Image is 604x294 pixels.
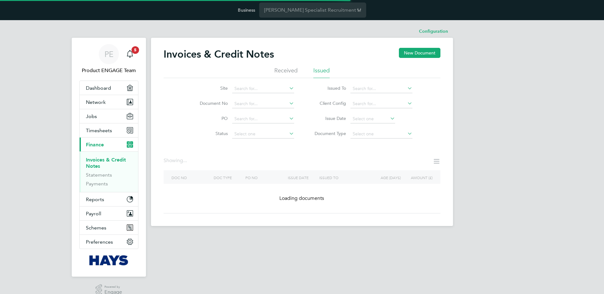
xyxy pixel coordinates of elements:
[72,38,146,277] nav: Main navigation
[80,109,138,123] button: Jobs
[238,7,255,13] label: Business
[80,138,138,151] button: Finance
[80,151,138,192] div: Finance
[350,84,412,93] input: Search for...
[310,85,346,91] label: Issued To
[310,100,346,106] label: Client Config
[80,221,138,235] button: Schemes
[350,130,412,139] input: Select one
[80,95,138,109] button: Network
[80,206,138,220] button: Payroll
[164,157,188,164] div: Showing
[350,99,412,108] input: Search for...
[86,113,97,119] span: Jobs
[86,225,106,231] span: Schemes
[86,157,126,169] a: Invoices & Credit Notes
[164,48,274,60] h2: Invoices & Credit Notes
[310,131,346,136] label: Document Type
[232,130,294,139] input: Select one
[80,123,138,137] button: Timesheets
[313,67,330,78] li: Issued
[86,142,104,148] span: Finance
[274,67,298,78] li: Received
[86,127,112,133] span: Timesheets
[86,196,104,202] span: Reports
[80,192,138,206] button: Reports
[232,84,294,93] input: Search for...
[399,48,440,58] button: New Document
[86,239,113,245] span: Preferences
[192,100,228,106] label: Document No
[86,99,106,105] span: Network
[232,115,294,123] input: Search for...
[232,99,294,108] input: Search for...
[192,131,228,136] label: Status
[86,211,101,217] span: Payroll
[350,115,395,123] input: Select one
[192,85,228,91] label: Site
[104,50,114,58] span: PE
[89,255,129,265] img: hays-logo-retina.png
[419,25,448,38] li: Configuration
[192,116,228,121] label: PO
[86,172,112,178] a: Statements
[79,44,138,74] a: PEProduct ENGAGE Team
[310,116,346,121] label: Issue Date
[86,181,108,187] a: Payments
[104,284,122,290] span: Powered by
[131,46,139,54] span: 5
[79,67,138,74] span: Product ENGAGE Team
[80,81,138,95] a: Dashboard
[86,85,111,91] span: Dashboard
[124,44,136,64] a: 5
[183,157,187,164] span: ...
[80,235,138,249] button: Preferences
[79,255,138,265] a: Go to home page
